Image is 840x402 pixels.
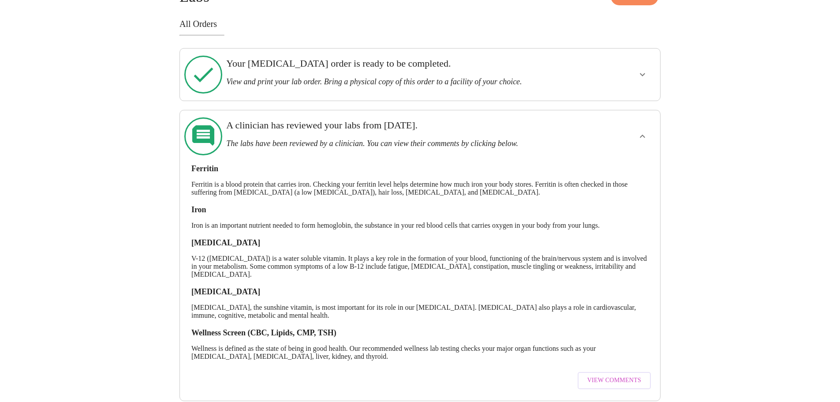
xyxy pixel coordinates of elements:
button: show more [632,126,653,147]
span: View Comments [587,375,641,386]
h3: [MEDICAL_DATA] [191,287,649,297]
h3: View and print your lab order. Bring a physical copy of this order to a facility of your choice. [226,77,567,86]
h3: Iron [191,205,649,214]
p: Wellness is defined as the state of being in good health. Our recommended wellness lab testing ch... [191,345,649,361]
p: Iron is an important nutrient needed to form hemoglobin, the substance in your red blood cells th... [191,222,649,229]
h3: Your [MEDICAL_DATA] order is ready to be completed. [226,58,567,69]
a: View Comments [575,368,653,394]
h3: Wellness Screen (CBC, Lipids, CMP, TSH) [191,328,649,338]
h3: Ferritin [191,164,649,173]
h3: [MEDICAL_DATA] [191,238,649,248]
h3: A clinician has reviewed your labs from [DATE]. [226,120,567,131]
p: [MEDICAL_DATA], the sunshine vitamin, is most important for its role in our [MEDICAL_DATA]. [MEDI... [191,304,649,319]
p: V-12 ([MEDICAL_DATA]) is a water soluble vitamin. It plays a key role in the formation of your bl... [191,255,649,278]
h3: All Orders [179,19,661,29]
p: Ferritin is a blood protein that carries iron. Checking your ferritin level helps determine how m... [191,180,649,196]
button: show more [632,64,653,85]
button: View Comments [578,372,651,389]
h3: The labs have been reviewed by a clinician. You can view their comments by clicking below. [226,139,567,148]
